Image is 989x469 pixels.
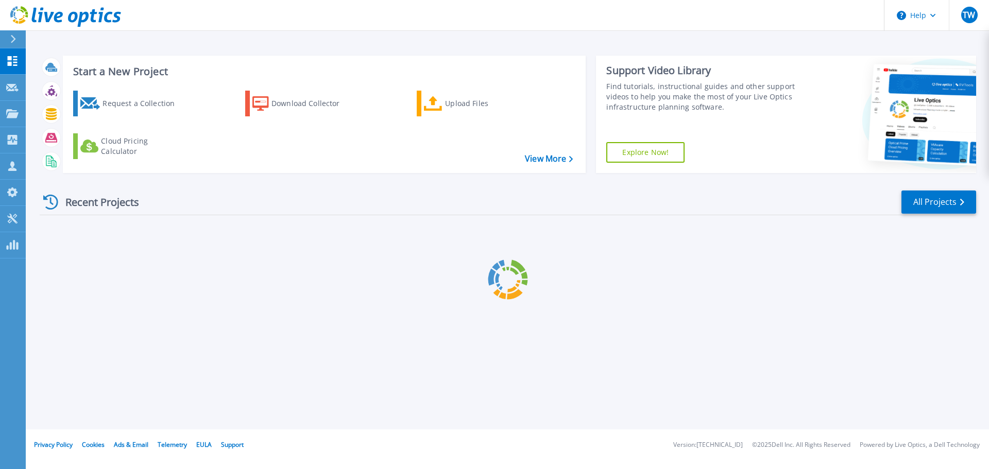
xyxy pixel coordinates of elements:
a: View More [525,154,573,164]
h3: Start a New Project [73,66,573,77]
li: © 2025 Dell Inc. All Rights Reserved [752,442,850,448]
a: Ads & Email [114,440,148,449]
div: Support Video Library [606,64,800,77]
div: Recent Projects [40,189,153,215]
a: Cloud Pricing Calculator [73,133,188,159]
div: Upload Files [445,93,527,114]
a: All Projects [901,190,976,214]
a: Support [221,440,244,449]
div: Request a Collection [103,93,185,114]
div: Download Collector [271,93,354,114]
a: Upload Files [417,91,532,116]
a: Cookies [82,440,105,449]
a: Telemetry [158,440,187,449]
a: EULA [196,440,212,449]
a: Download Collector [245,91,360,116]
div: Find tutorials, instructional guides and other support videos to help you make the most of your L... [606,81,800,112]
a: Privacy Policy [34,440,73,449]
a: Explore Now! [606,142,685,163]
a: Request a Collection [73,91,188,116]
li: Version: [TECHNICAL_ID] [673,442,743,448]
div: Cloud Pricing Calculator [101,136,183,157]
li: Powered by Live Optics, a Dell Technology [860,442,980,448]
span: TW [963,11,975,19]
